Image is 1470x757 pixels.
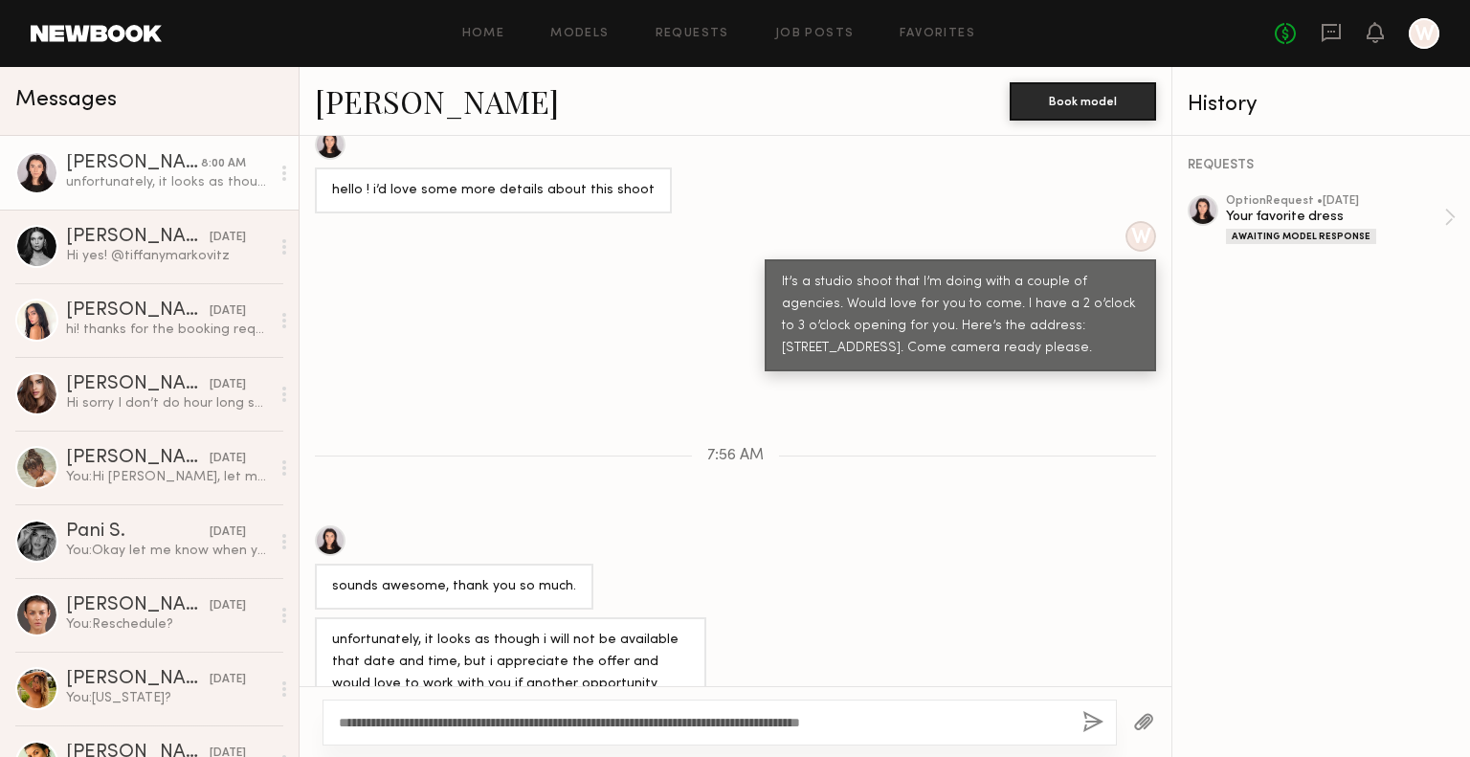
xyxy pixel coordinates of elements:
div: [DATE] [210,450,246,468]
div: hi! thanks for the booking request. I will be in LA for the first week of October but then stayin... [66,321,270,339]
div: [DATE] [210,523,246,542]
div: Awaiting Model Response [1226,229,1376,244]
div: Your favorite dress [1226,208,1444,226]
div: [DATE] [210,597,246,615]
div: Pani S. [66,523,210,542]
div: 8:00 AM [201,155,246,173]
div: hello ! i’d love some more details about this shoot [332,180,655,202]
div: [PERSON_NAME] [66,228,210,247]
div: You: Reschedule? [66,615,270,634]
button: Book model [1010,82,1156,121]
div: [PERSON_NAME] [66,375,210,394]
a: Book model [1010,92,1156,108]
div: It’s a studio shoot that I’m doing with a couple of agencies. Would love for you to come. I have ... [782,272,1139,360]
div: [DATE] [210,302,246,321]
a: [PERSON_NAME] [315,80,559,122]
div: unfortunately, it looks as though i will not be available that date and time, but i appreciate th... [332,630,689,718]
span: 7:56 AM [707,448,764,464]
div: [PERSON_NAME] [66,449,210,468]
div: [DATE] [210,671,246,689]
div: sounds awesome, thank you so much. [332,576,576,598]
div: History [1188,94,1456,116]
div: [DATE] [210,229,246,247]
div: [PERSON_NAME] [66,670,210,689]
a: Models [550,28,609,40]
div: [PERSON_NAME] [66,596,210,615]
div: REQUESTS [1188,159,1456,172]
div: Hi yes! @tiffanymarkovitz [66,247,270,265]
div: You: [US_STATE]? [66,689,270,707]
a: Job Posts [775,28,855,40]
span: Messages [15,89,117,111]
a: Home [462,28,505,40]
div: You: Hi [PERSON_NAME], let me know if you would be interested in a photoshoot [66,468,270,486]
div: [PERSON_NAME] [66,301,210,321]
a: Requests [656,28,729,40]
div: [PERSON_NAME] [66,154,201,173]
div: You: Okay let me know when you come down and we’ll do a photoshoot! I charge now so I was thinkin... [66,542,270,560]
a: optionRequest •[DATE]Your favorite dressAwaiting Model Response [1226,195,1456,244]
div: Hi sorry I don’t do hour long shoots only full days. [66,394,270,412]
div: [DATE] [210,376,246,394]
a: Favorites [900,28,975,40]
a: W [1409,18,1439,49]
div: option Request • [DATE] [1226,195,1444,208]
div: unfortunately, it looks as though i will not be available that date and time, but i appreciate th... [66,173,270,191]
